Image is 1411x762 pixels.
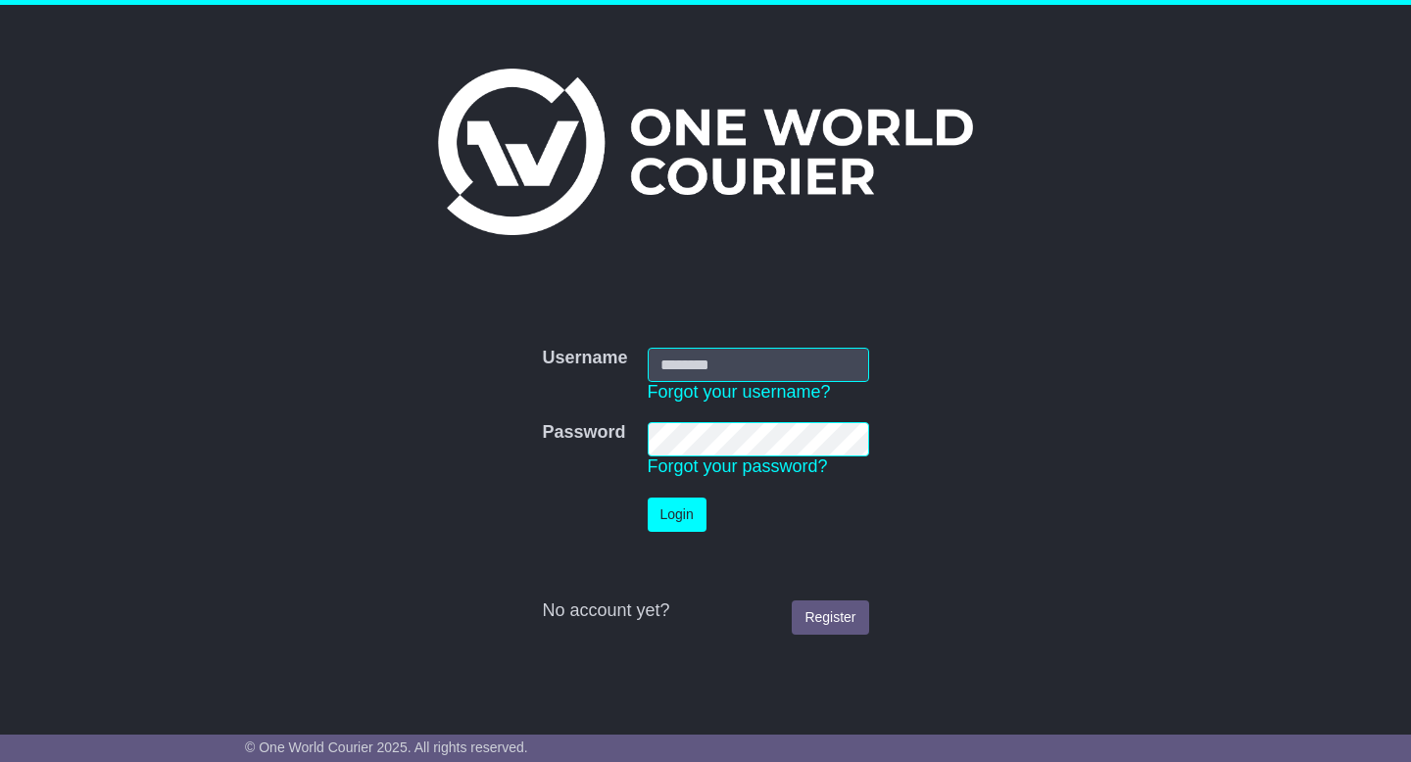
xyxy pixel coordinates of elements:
a: Register [792,600,868,635]
div: No account yet? [542,600,868,622]
a: Forgot your username? [648,382,831,402]
label: Username [542,348,627,369]
button: Login [648,498,706,532]
a: Forgot your password? [648,456,828,476]
span: © One World Courier 2025. All rights reserved. [245,739,528,755]
img: One World [438,69,973,235]
label: Password [542,422,625,444]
